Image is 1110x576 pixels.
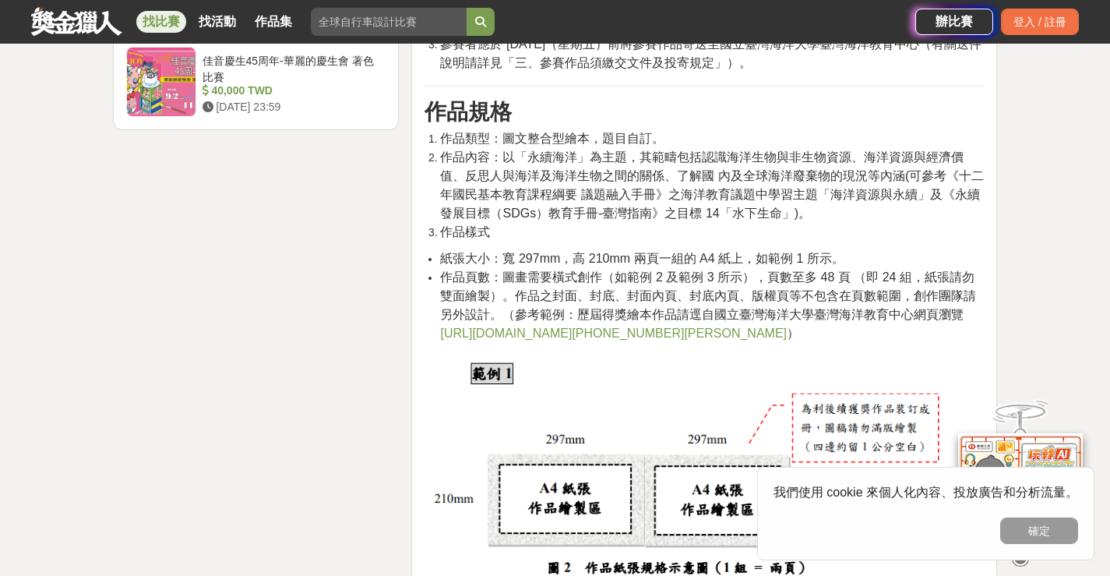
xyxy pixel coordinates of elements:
a: 作品集 [248,11,298,33]
a: 辦比賽 [915,9,993,35]
span: 作品樣式 [440,225,490,239]
span: 參賽者應於 [DATE]（星期五）前將參賽作品寄送至國立臺灣海洋大學臺灣海洋教育中心（有關送件說明請詳見「三、參賽作品須繳交文件及投寄規定」）。 [440,37,981,69]
a: 找活動 [192,11,242,33]
img: d2146d9a-e6f6-4337-9592-8cefde37ba6b.png [958,433,1083,537]
a: 找比賽 [136,11,186,33]
button: 確定 [1000,518,1078,544]
strong: 作品規格 [425,100,512,124]
span: 我們使用 cookie 來個人化內容、投放廣告和分析流量。 [773,486,1078,499]
span: 作品內容：以「永續海洋」為主題，其範疇包括認識海洋生物與非生物資源、海洋資源與經濟價值、反思人與海洋及海洋生物之間的關係、了解國 內及全球海洋廢棄物的現況等內涵(可參考《十二年國民基本教育課程綱... [440,150,984,220]
span: 紙張大小：寬 297mm，高 210mm 兩頁一組的 A4 紙上，如範例 1 所示。 [440,252,844,265]
a: 佳音慶生45周年-華麗的慶生會 著色比賽 40,000 TWD [DATE] 23:59 [126,47,386,117]
a: [URL][DOMAIN_NAME][PHONE_NUMBER][PERSON_NAME] [440,327,787,340]
span: 作品類型：圖文整合型繪本，題目自訂。 [440,132,664,145]
span: 作品頁數：圖畫需要橫式創作（如範例 2 及範例 3 所示），頁數至多 48 頁 （即 24 組，紙張請勿雙面繪製）。作品之封面、封底、封面內頁、封底內頁、版權頁等不包含在頁數範圍，創作團隊請另外... [440,270,976,340]
div: 佳音慶生45周年-華麗的慶生會 著色比賽 [203,53,380,83]
input: 全球自行車設計比賽 [311,8,467,36]
div: [DATE] 23:59 [203,99,380,115]
div: 40,000 TWD [203,83,380,99]
div: 登入 / 註冊 [1001,9,1079,35]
